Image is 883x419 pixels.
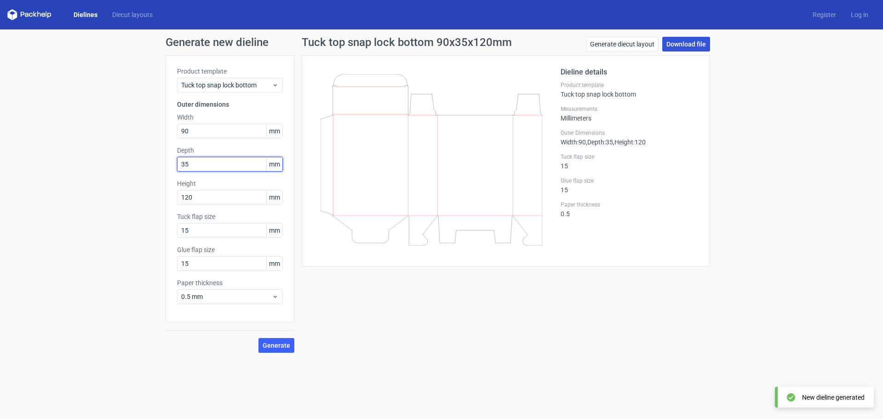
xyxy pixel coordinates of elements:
[266,157,282,171] span: mm
[177,212,283,221] label: Tuck flap size
[805,10,843,19] a: Register
[662,37,710,52] a: Download file
[302,37,512,48] h1: Tuck top snap lock bottom 90x35x120mm
[266,190,282,204] span: mm
[561,81,699,89] label: Product template
[561,201,699,218] div: 0.5
[561,81,699,98] div: Tuck top snap lock bottom
[266,124,282,138] span: mm
[258,338,294,353] button: Generate
[177,113,283,122] label: Width
[105,10,160,19] a: Diecut layouts
[613,138,646,146] span: , Height : 120
[177,67,283,76] label: Product template
[266,224,282,237] span: mm
[561,153,699,170] div: 15
[263,342,290,349] span: Generate
[166,37,717,48] h1: Generate new dieline
[177,245,283,254] label: Glue flap size
[561,105,699,113] label: Measurements
[66,10,105,19] a: Dielines
[561,105,699,122] div: Millimeters
[181,292,272,301] span: 0.5 mm
[843,10,876,19] a: Log in
[561,177,699,184] label: Glue flap size
[802,393,865,402] div: New dieline generated
[561,153,699,161] label: Tuck flap size
[586,138,613,146] span: , Depth : 35
[177,100,283,109] h3: Outer dimensions
[177,278,283,287] label: Paper thickness
[266,257,282,270] span: mm
[561,177,699,194] div: 15
[177,146,283,155] label: Depth
[561,129,699,137] label: Outer Dimensions
[561,201,699,208] label: Paper thickness
[586,37,659,52] a: Generate diecut layout
[177,179,283,188] label: Height
[561,67,699,78] h2: Dieline details
[181,80,272,90] span: Tuck top snap lock bottom
[561,138,586,146] span: Width : 90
